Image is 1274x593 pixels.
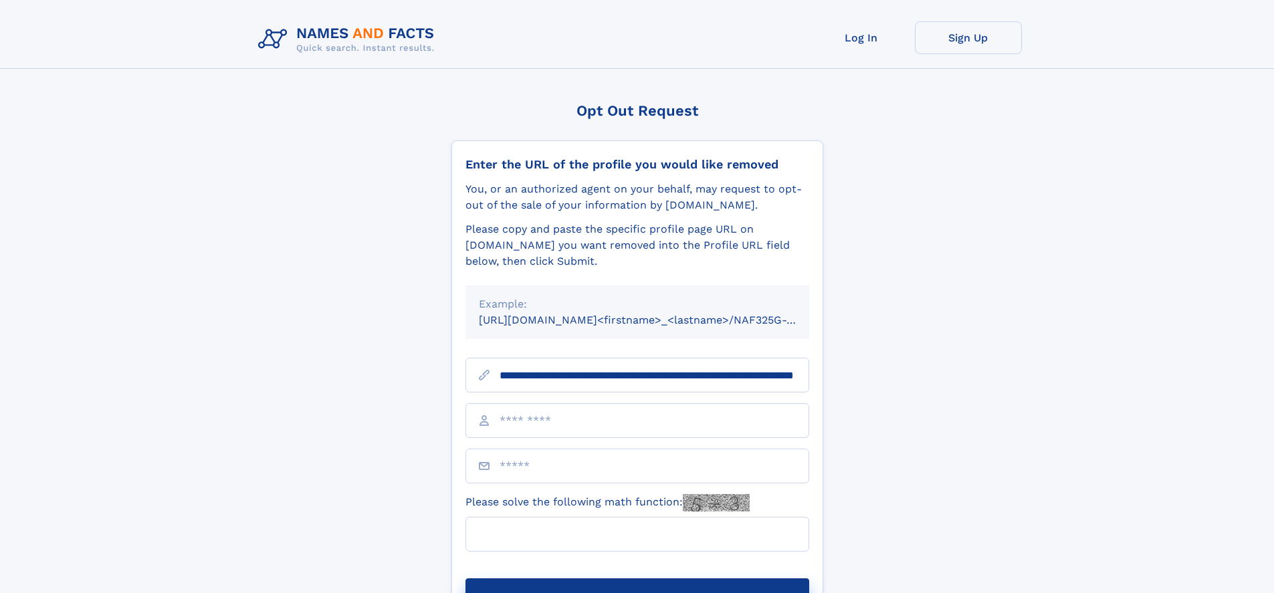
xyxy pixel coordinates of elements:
[479,296,796,312] div: Example:
[465,157,809,172] div: Enter the URL of the profile you would like removed
[451,102,823,119] div: Opt Out Request
[915,21,1022,54] a: Sign Up
[465,221,809,269] div: Please copy and paste the specific profile page URL on [DOMAIN_NAME] you want removed into the Pr...
[479,314,835,326] small: [URL][DOMAIN_NAME]<firstname>_<lastname>/NAF325G-xxxxxxxx
[465,181,809,213] div: You, or an authorized agent on your behalf, may request to opt-out of the sale of your informatio...
[808,21,915,54] a: Log In
[253,21,445,57] img: Logo Names and Facts
[465,494,750,511] label: Please solve the following math function:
